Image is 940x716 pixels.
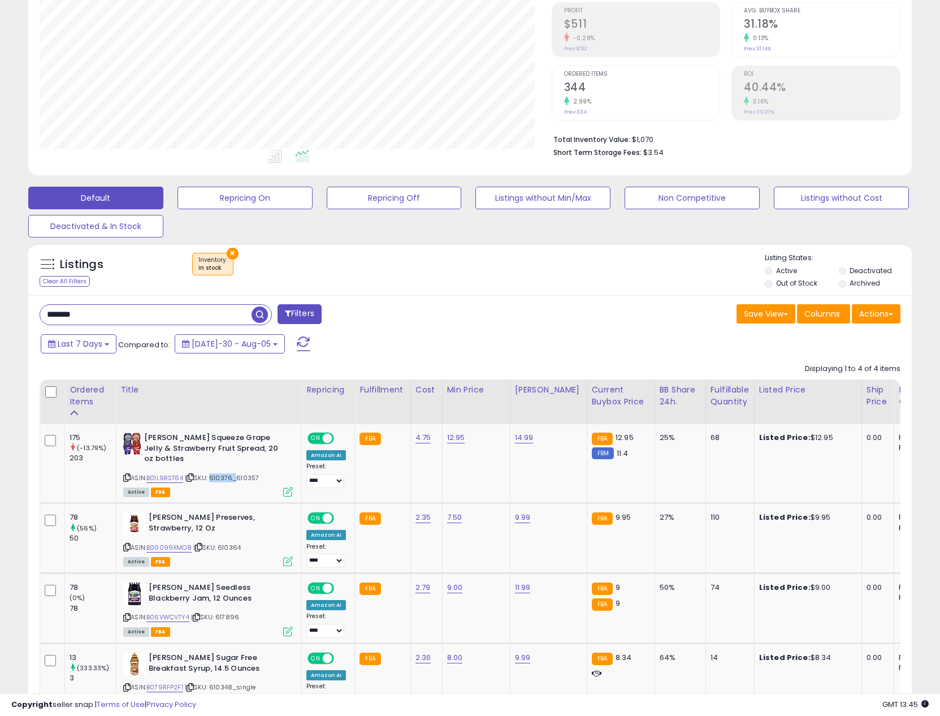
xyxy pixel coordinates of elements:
button: Non Competitive [625,187,760,209]
div: Amazon AI [306,670,346,680]
div: 78 [70,512,115,523]
small: 0.13% [749,34,769,42]
div: ASIN: [123,512,293,565]
a: 2.36 [415,652,431,663]
button: [DATE]-30 - Aug-05 [175,334,285,353]
div: Preset: [306,463,346,488]
div: ASIN: [123,653,293,705]
div: Num of Comp. [899,384,940,408]
div: 78 [70,603,115,614]
div: Amazon AI [306,530,346,540]
span: Compared to: [118,339,170,350]
p: Listing States: [765,253,912,264]
button: Repricing Off [327,187,462,209]
span: $3.54 [643,147,664,158]
span: Columns [804,308,840,320]
small: FBA [359,653,380,665]
small: 2.99% [569,97,592,106]
label: Out of Stock [776,278,817,288]
span: OFF [332,654,350,663]
span: ON [309,514,323,523]
div: 175 [70,433,115,443]
small: FBA [359,512,380,525]
div: 50 [70,533,115,544]
small: -0.28% [569,34,595,42]
span: Profit [564,8,720,14]
span: | SKU: 617896 [191,613,239,622]
a: 9.00 [447,582,463,593]
div: Cost [415,384,437,396]
label: Deactivated [850,266,892,275]
div: Current Buybox Price [592,384,650,408]
small: FBA [359,433,380,445]
div: Listed Price [759,384,857,396]
div: FBM: 4 [899,663,936,673]
h2: $511 [564,18,720,33]
button: Listings without Min/Max [475,187,610,209]
div: in stock [198,264,227,272]
div: 0.00 [867,512,885,523]
div: Displaying 1 to 4 of 4 items [805,364,900,374]
span: ON [309,654,323,663]
a: Terms of Use [97,699,145,710]
img: 51+EbwwUHeL._SL40_.jpg [123,583,146,605]
span: [DATE]-30 - Aug-05 [192,338,271,350]
button: Actions [852,304,900,324]
div: FBM: 5 [899,523,936,533]
span: All listings currently available for purchase on Amazon [123,627,149,637]
span: All listings currently available for purchase on Amazon [123,557,149,567]
strong: Copyright [11,699,53,710]
small: (333.33%) [77,663,109,672]
small: FBA [592,433,613,445]
span: | SKU: 610364 [193,543,241,552]
div: Min Price [447,384,505,396]
div: Ordered Items [70,384,111,408]
small: Prev: $512 [564,45,587,52]
a: 9.99 [515,512,531,523]
button: Columns [797,304,850,324]
button: Default [28,187,163,209]
b: [PERSON_NAME] Seedless Blackberry Jam, 12 Ounces [149,583,286,606]
a: 2.79 [415,582,431,593]
div: $9.95 [759,512,853,523]
small: (0%) [70,593,85,602]
span: | SKU: 610376_610357 [185,473,259,482]
div: FBM: 5 [899,593,936,603]
img: 41vqVypCp2L._SL40_.jpg [123,653,146,675]
button: Listings without Cost [774,187,909,209]
div: FBA: 5 [899,433,936,443]
img: 41wKIZxJF1L._SL40_.jpg [123,512,146,535]
div: 64% [660,653,697,663]
div: 68 [711,433,746,443]
a: 12.95 [447,432,465,443]
small: FBA [592,583,613,595]
div: Clear All Filters [40,276,90,287]
div: Preset: [306,613,346,638]
a: 7.50 [447,512,462,523]
div: 0.00 [867,653,885,663]
span: 9 [616,582,620,593]
b: Listed Price: [759,432,811,443]
a: B00099XMO8 [146,543,192,553]
span: 11.4 [617,448,629,459]
span: Inventory : [198,256,227,273]
b: Total Inventory Value: [553,135,630,144]
button: Last 7 Days [41,334,116,353]
div: $12.95 [759,433,853,443]
b: Short Term Storage Fees: [553,148,642,157]
span: FBA [151,557,170,567]
label: Active [776,266,797,275]
span: 9 [616,598,620,609]
span: Ordered Items [564,71,720,77]
a: 9.99 [515,652,531,663]
div: 110 [711,512,746,523]
div: 0.00 [867,583,885,593]
div: FBM: 7 [899,443,936,453]
span: ROI [744,71,900,77]
small: (-13.79%) [77,443,106,452]
button: Repricing On [177,187,313,209]
span: FBA [151,488,170,497]
div: Amazon AI [306,450,346,460]
div: FBA: 10 [899,583,936,593]
img: 5155beqH3cL._SL40_.jpg [123,433,141,455]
